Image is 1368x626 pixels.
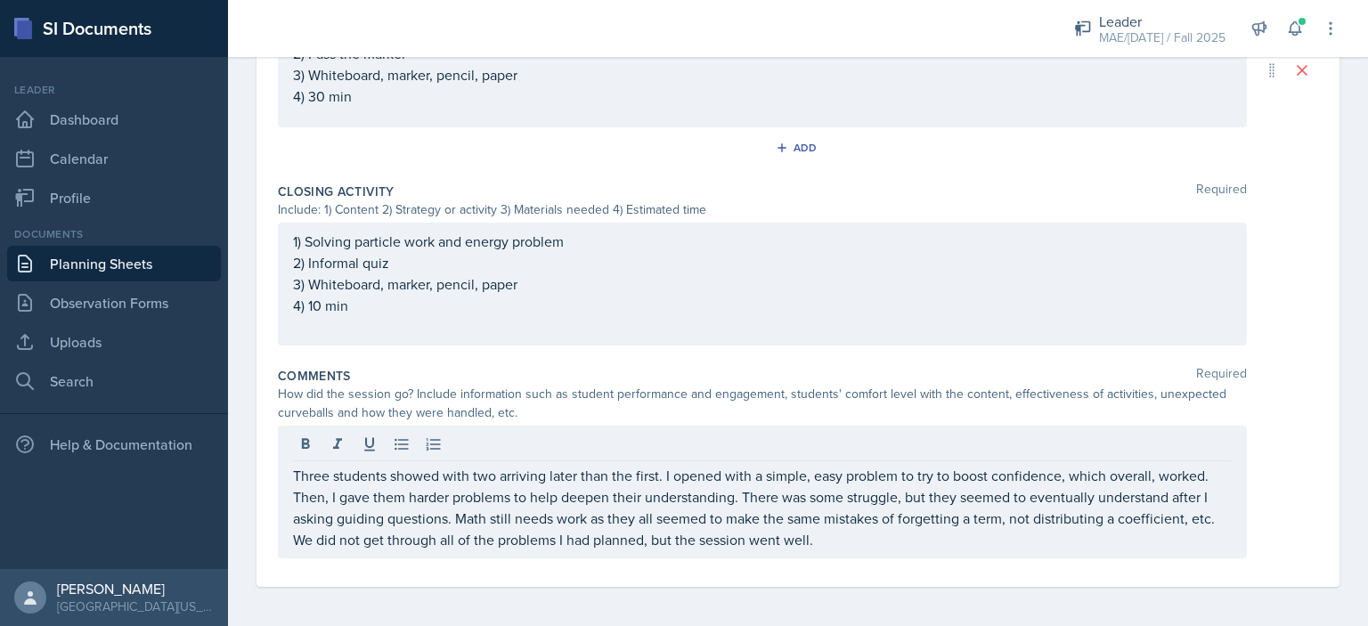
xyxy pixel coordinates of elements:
div: Help & Documentation [7,427,221,462]
div: MAE/[DATE] / Fall 2025 [1099,28,1225,47]
p: 2) Informal quiz [293,252,1232,273]
span: Required [1196,183,1247,200]
a: Planning Sheets [7,246,221,281]
label: Closing Activity [278,183,395,200]
p: 3) Whiteboard, marker, pencil, paper [293,273,1232,295]
a: Dashboard [7,102,221,137]
p: Three students showed with two arriving later than the first. I opened with a simple, easy proble... [293,465,1232,550]
p: 1) Solving particle work and energy problem [293,231,1232,252]
div: [GEOGRAPHIC_DATA][US_STATE] in [GEOGRAPHIC_DATA] [57,598,214,615]
div: Include: 1) Content 2) Strategy or activity 3) Materials needed 4) Estimated time [278,200,1247,219]
div: How did the session go? Include information such as student performance and engagement, students'... [278,385,1247,422]
div: Leader [1099,11,1225,32]
p: 4) 10 min [293,295,1232,316]
a: Uploads [7,324,221,360]
div: Leader [7,82,221,98]
span: Required [1196,367,1247,385]
button: Add [769,134,827,161]
div: [PERSON_NAME] [57,580,214,598]
label: Comments [278,367,351,385]
p: 4) 30 min [293,85,1232,107]
a: Profile [7,180,221,215]
div: Add [779,141,818,155]
a: Calendar [7,141,221,176]
a: Observation Forms [7,285,221,321]
a: Search [7,363,221,399]
div: Documents [7,226,221,242]
p: 3) Whiteboard, marker, pencil, paper [293,64,1232,85]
